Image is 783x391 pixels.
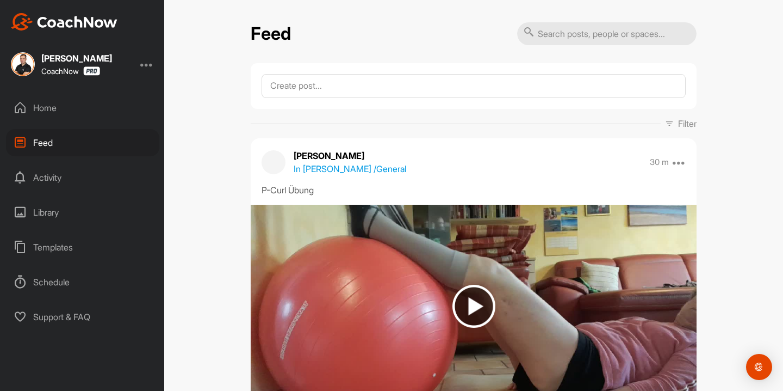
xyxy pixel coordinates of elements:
img: CoachNow Pro [83,66,100,76]
p: [PERSON_NAME] [294,149,406,162]
p: Filter [678,117,697,130]
div: Templates [6,234,159,261]
img: square_38f7acb14888d2e6b63db064192df83b.jpg [11,52,35,76]
div: Library [6,199,159,226]
input: Search posts, people or spaces... [517,22,697,45]
img: CoachNow [11,13,117,30]
div: Support & FAQ [6,303,159,331]
div: Home [6,94,159,121]
div: Activity [6,164,159,191]
div: P-Curl Übung [262,184,686,197]
div: Open Intercom Messenger [746,354,772,380]
div: CoachNow [41,66,100,76]
img: play [452,285,495,328]
p: In [PERSON_NAME] / General [294,162,406,175]
h2: Feed [251,23,291,45]
div: Schedule [6,268,159,296]
div: Feed [6,129,159,156]
div: [PERSON_NAME] [41,54,112,63]
p: 30 m [650,157,669,168]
